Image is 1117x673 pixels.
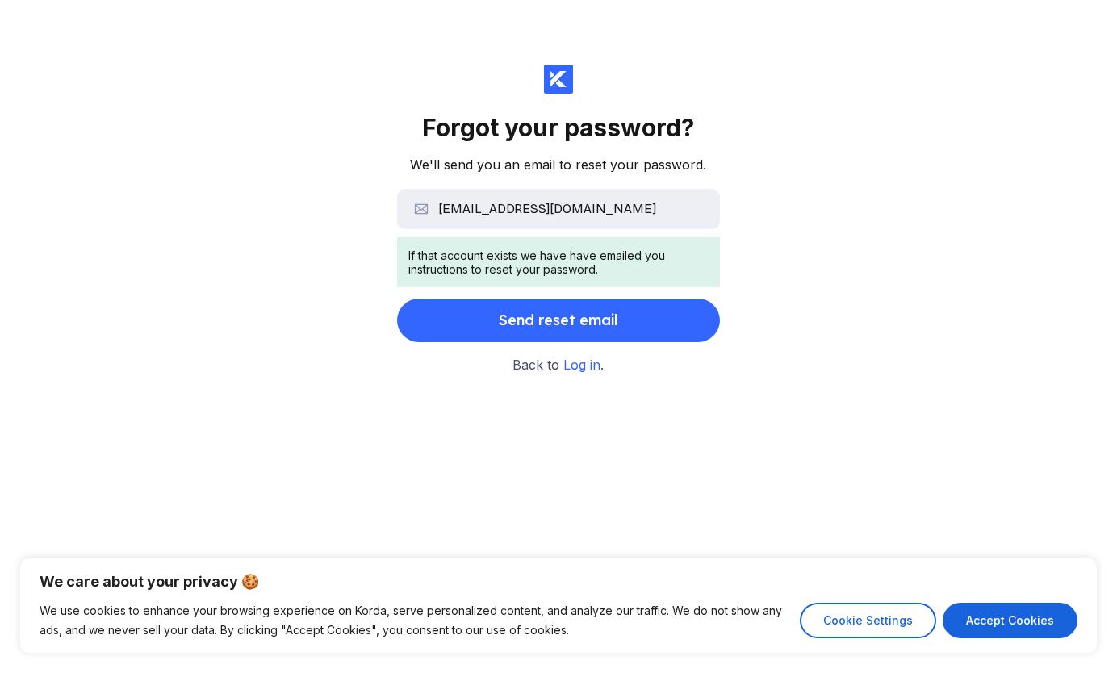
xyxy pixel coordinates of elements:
[40,572,1077,591] p: We care about your privacy 🍪
[397,299,720,342] button: Send reset email
[800,603,936,638] button: Cookie Settings
[499,304,618,336] div: Send reset email
[563,357,600,373] a: Log in
[410,155,706,176] div: We'll send you an email to reset your password.
[512,355,604,376] small: Back to .
[408,249,709,276] div: If that account exists we have have emailed you instructions to reset your password.
[40,601,788,640] p: We use cookies to enhance your browsing experience on Korda, serve personalized content, and anal...
[422,113,694,142] div: Forgot your password?
[397,189,720,229] input: Email address
[943,603,1077,638] button: Accept Cookies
